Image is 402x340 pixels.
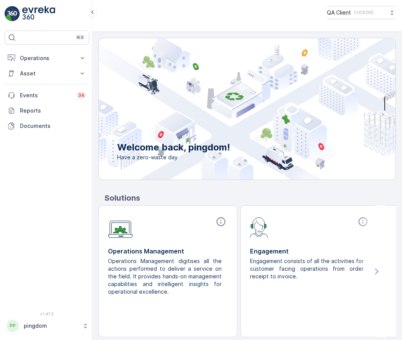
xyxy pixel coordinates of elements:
p: Events [20,92,72,99]
p: Operations [20,54,74,62]
img: city illustration [64,38,395,180]
span: Have a zero-waste day [117,154,230,161]
span: v 1.47.3 [5,312,89,316]
p: Welcome back, pingdom! [117,141,230,154]
p: ⌘B [76,34,84,41]
button: Operations [5,51,89,66]
p: Documents [20,122,86,130]
p: 34 [78,92,85,98]
p: Reports [20,107,86,114]
p: pingdom [24,322,78,330]
p: Operations Management [108,247,228,256]
img: module-icon [250,216,268,238]
p: Engagement [250,247,370,256]
button: Asset [5,66,89,81]
p: ( +03:00 ) [354,10,374,16]
button: PPpingdom [5,318,89,334]
img: module-icon [108,216,133,238]
div: PP [7,320,19,332]
a: Documents [5,118,89,134]
img: logo_light-DOdMpM7g.png [22,6,55,21]
button: QA Client(+03:00) [327,6,396,19]
p: Operations Management digitises all the actions performed to deliver a service on the field. It p... [108,257,222,296]
a: Reports [5,103,89,118]
p: Solutions [105,192,396,204]
p: QA Client [327,9,351,16]
img: logo [5,6,20,21]
a: Events34 [5,88,89,103]
p: Engagement consists of all the activities for customer facing operations from order receipt to in... [250,257,364,280]
p: Asset [20,70,74,77]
